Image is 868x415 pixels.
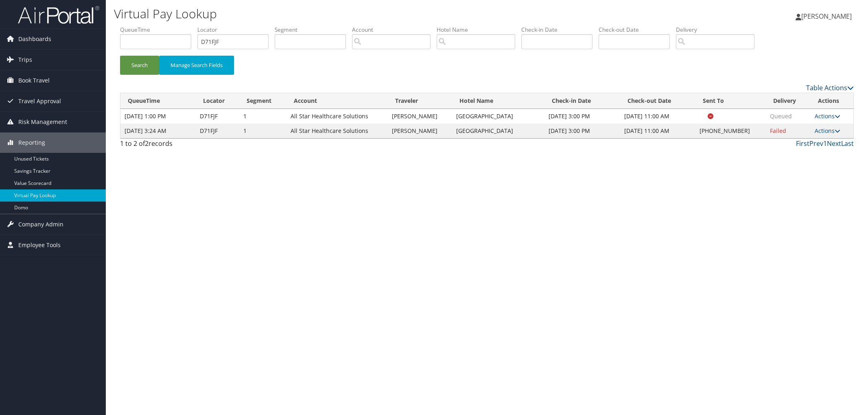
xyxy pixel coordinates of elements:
h1: Virtual Pay Lookup [114,5,611,22]
a: 1 [823,139,827,148]
a: [PERSON_NAME] [796,4,860,28]
th: Hotel Name: activate to sort column ascending [452,93,544,109]
th: Account: activate to sort column ascending [286,93,388,109]
th: Check-in Date: activate to sort column ascending [544,93,620,109]
label: Account [352,26,437,34]
th: Delivery: activate to sort column ascending [766,93,811,109]
label: Delivery [676,26,761,34]
div: 1 to 2 of records [120,139,294,152]
td: All Star Healthcare Solutions [286,109,388,124]
td: All Star Healthcare Solutions [286,124,388,138]
label: Segment [275,26,352,34]
a: Prev [809,139,823,148]
th: Traveler: activate to sort column ascending [388,93,452,109]
th: Actions [811,93,853,109]
span: Failed [770,127,786,135]
a: Actions [815,127,840,135]
span: Dashboards [18,29,51,49]
th: Segment: activate to sort column ascending [239,93,286,109]
span: Employee Tools [18,235,61,255]
td: [DATE] 11:00 AM [620,109,695,124]
a: Next [827,139,841,148]
td: [DATE] 3:00 PM [544,109,620,124]
td: [DATE] 11:00 AM [620,124,695,138]
td: [DATE] 3:00 PM [544,124,620,138]
button: Manage Search Fields [159,56,234,75]
td: [PHONE_NUMBER] [695,124,765,138]
span: Company Admin [18,214,63,235]
img: airportal-logo.png [18,5,99,24]
label: Check-out Date [599,26,676,34]
td: D71FJF [196,124,239,138]
span: [PERSON_NAME] [801,12,852,21]
span: Travel Approval [18,91,61,111]
td: 1 [239,109,286,124]
span: 2 [145,139,149,148]
button: Search [120,56,159,75]
span: Queued [770,112,792,120]
span: Risk Management [18,112,67,132]
a: Table Actions [806,83,854,92]
a: Actions [815,112,840,120]
th: Check-out Date: activate to sort column ascending [620,93,695,109]
td: 1 [239,124,286,138]
span: Book Travel [18,70,50,91]
td: [DATE] 3:24 AM [120,124,196,138]
a: First [796,139,809,148]
th: QueueTime: activate to sort column ascending [120,93,196,109]
span: Trips [18,50,32,70]
th: Locator: activate to sort column ascending [196,93,239,109]
th: Sent To: activate to sort column ascending [695,93,765,109]
a: Last [841,139,854,148]
label: Hotel Name [437,26,521,34]
label: Check-in Date [521,26,599,34]
label: Locator [197,26,275,34]
td: [PERSON_NAME] [388,124,452,138]
td: [GEOGRAPHIC_DATA] [452,109,544,124]
label: QueueTime [120,26,197,34]
td: [GEOGRAPHIC_DATA] [452,124,544,138]
span: Reporting [18,133,45,153]
td: [PERSON_NAME] [388,109,452,124]
td: D71FJF [196,109,239,124]
td: [DATE] 1:00 PM [120,109,196,124]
